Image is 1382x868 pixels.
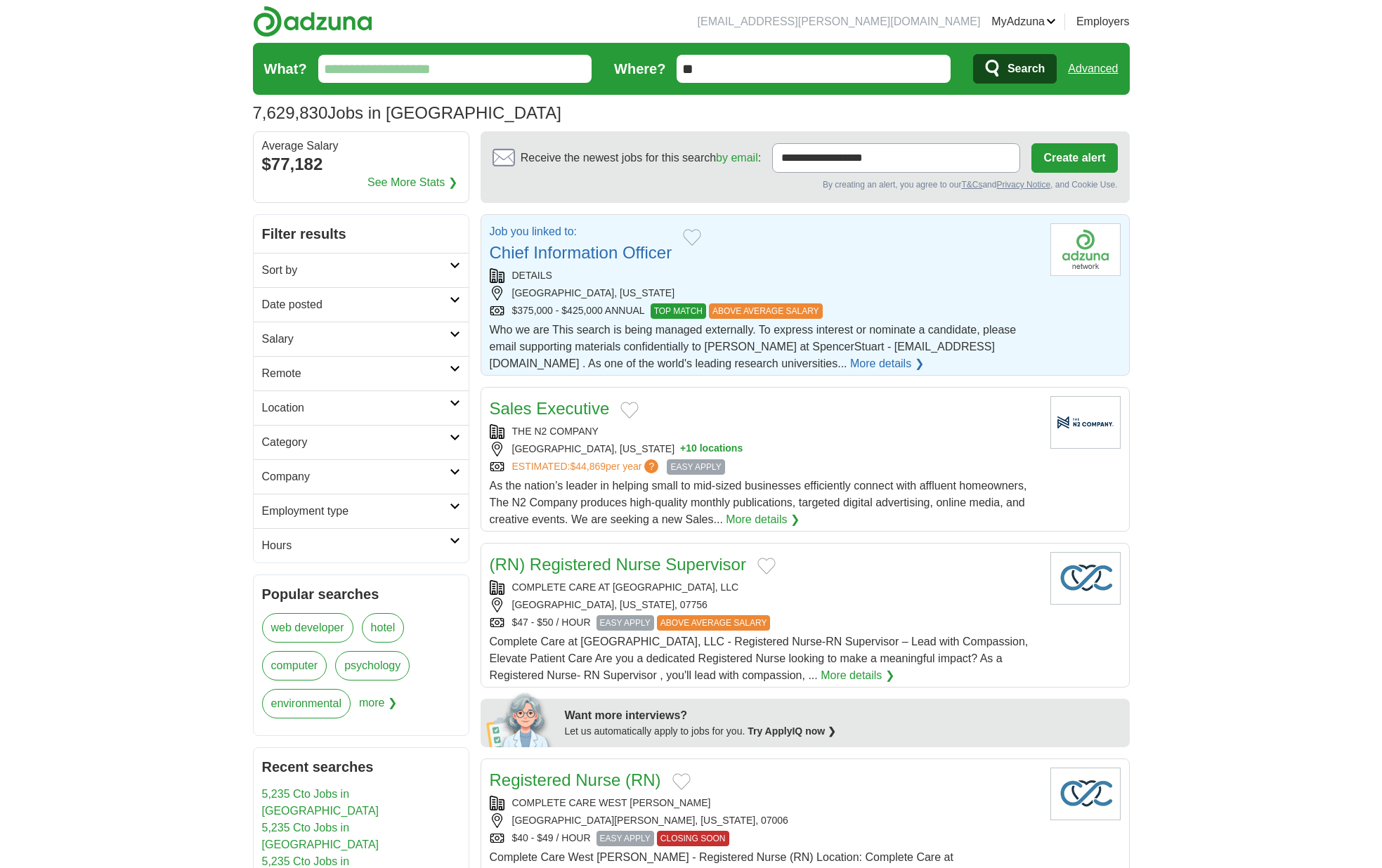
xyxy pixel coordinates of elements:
[1031,143,1117,173] button: Create alert
[1050,396,1121,449] img: Company logo
[821,667,894,684] a: More details ❯
[490,615,1039,631] div: $47 - $50 / HOUR
[490,598,1039,612] div: [GEOGRAPHIC_DATA], [US_STATE], 07756
[262,756,460,777] h2: Recent searches
[565,724,1121,739] div: Let us automatically apply to jobs for you.
[1008,55,1045,83] span: Search
[597,831,654,846] span: EASY APPLY
[726,511,800,528] a: More details ❯
[262,822,379,850] a: 5,235 Cto Jobs in [GEOGRAPHIC_DATA]
[597,615,654,631] span: EASY APPLY
[254,253,469,287] a: Sort by
[614,58,665,79] label: Where?
[262,584,460,605] h2: Popular searches
[1050,552,1121,605] img: Company logo
[493,178,1118,191] div: By creating an alert, you agree to our and , and Cookie Use.
[486,691,554,747] img: apply-iq-scientist.png
[262,434,450,451] h2: Category
[757,558,776,574] button: Add to favorite jobs
[262,140,460,152] div: Average Salary
[262,262,450,279] h2: Sort by
[490,268,1039,283] div: DETAILS
[996,180,1050,190] a: Privacy Notice
[264,58,307,79] label: What?
[253,100,328,126] span: 7,629,830
[672,773,691,790] button: Add to favorite jobs
[254,356,469,390] a: Remote
[262,400,450,416] h2: Location
[565,707,1121,724] div: Want more interviews?
[490,831,1039,846] div: $40 - $49 / HOUR
[512,459,662,475] a: ESTIMATED:$44,869per year?
[253,103,561,122] h1: Jobs in [GEOGRAPHIC_DATA]
[490,223,672,240] p: Job you linked to:
[961,180,982,190] a: T&Cs
[490,324,1017,369] span: Who we are This search is being managed externally. To express interest or nominate a candidate, ...
[262,152,460,177] div: $77,182
[262,296,450,313] h2: Date posted
[490,286,1039,301] div: [GEOGRAPHIC_DATA], [US_STATE]
[262,613,353,643] a: web developer
[1068,55,1118,83] a: Advanced
[1050,768,1121,820] img: Company logo
[262,651,327,680] a: computer
[490,424,1039,439] div: THE N2 COMPANY
[991,13,1056,30] a: MyAdzuna
[262,788,379,817] a: 5,235 Cto Jobs in [GEOGRAPHIC_DATA]
[254,215,469,253] h2: Filter results
[651,303,706,319] span: TOP MATCH
[657,831,729,846] span: CLOSING SOON
[490,243,672,262] a: Chief Information Officer
[748,725,836,737] a: Try ApplyIQ now ❯
[262,468,450,485] h2: Company
[262,331,450,348] h2: Salary
[253,6,372,37] img: Adzuna logo
[644,459,658,473] span: ?
[254,494,469,528] a: Employment type
[657,615,771,631] span: ABOVE AVERAGE SALARY
[667,459,724,475] span: EASY APPLY
[490,580,1039,595] div: COMPLETE CARE AT [GEOGRAPHIC_DATA], LLC
[490,813,1039,828] div: [GEOGRAPHIC_DATA][PERSON_NAME], [US_STATE], 07006
[490,796,1039,810] div: COMPLETE CARE WEST [PERSON_NAME]
[716,152,758,164] a: by email
[709,303,823,319] span: ABOVE AVERAGE SALARY
[490,480,1027,525] span: As the nation’s leader in helping small to mid-sized businesses efficiently connect with affluent...
[850,355,924,372] a: More details ❯
[620,402,639,419] button: Add to favorite jobs
[254,390,469,425] a: Location
[254,425,469,459] a: Category
[490,303,1039,319] div: $375,000 - $425,000 ANNUAL
[490,442,1039,456] div: [GEOGRAPHIC_DATA], [US_STATE]
[262,537,450,554] h2: Hours
[490,636,1029,681] span: Complete Care at [GEOGRAPHIC_DATA], LLC - Registered Nurse-RN Supervisor – Lead with Compassion, ...
[335,651,410,680] a: psychology
[680,442,743,456] button: +10 locations
[570,461,606,472] span: $44,869
[262,365,450,382] h2: Remote
[680,442,686,456] span: +
[262,689,351,718] a: environmental
[262,503,450,520] h2: Employment type
[490,399,610,418] a: Sales Executive
[1050,223,1121,276] img: Company logo
[254,322,469,356] a: Salary
[367,174,457,191] a: See More Stats ❯
[254,459,469,494] a: Company
[254,287,469,322] a: Date posted
[254,528,469,563] a: Hours
[683,229,701,246] button: Add to favorite jobs
[490,770,661,789] a: Registered Nurse (RN)
[698,13,981,30] li: [EMAIL_ADDRESS][PERSON_NAME][DOMAIN_NAME]
[521,150,761,166] span: Receive the newest jobs for this search :
[1076,13,1130,30] a: Employers
[362,613,405,643] a: hotel
[973,54,1057,84] button: Search
[490,555,746,574] a: (RN) Registered Nurse Supervisor
[359,689,397,727] span: more ❯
